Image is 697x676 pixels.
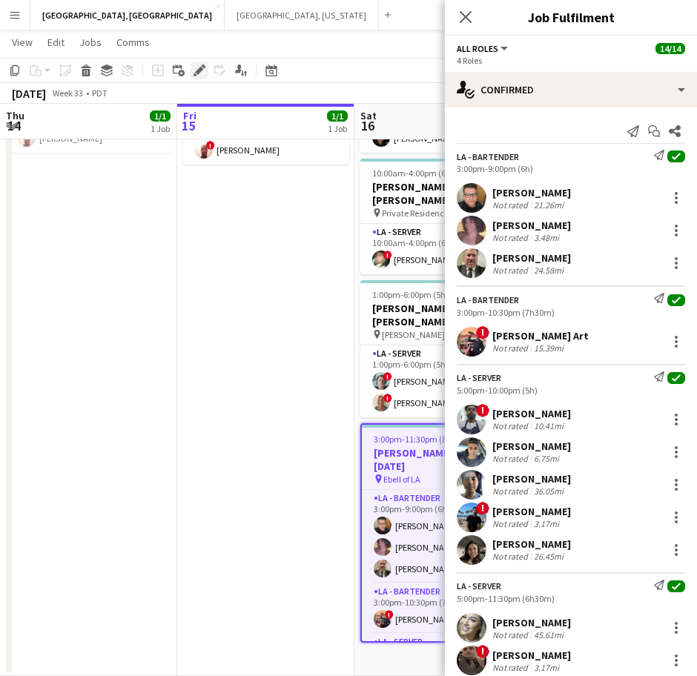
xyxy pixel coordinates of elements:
span: Fri [183,109,196,122]
div: 3.17mi [531,662,562,673]
div: 1 Job [151,123,170,134]
div: Not rated [492,265,531,276]
div: 26.45mi [531,551,566,562]
span: ! [476,404,489,417]
span: Edit [47,36,65,49]
span: Private Residence [382,208,449,219]
app-card-role: [PERSON_NAME]2A1/19:00am-3:00pm (6h)![PERSON_NAME] [183,114,349,165]
span: Comms [116,36,150,49]
div: 24.58mi [531,265,566,276]
app-card-role: LA - Server4A1/110:00am-4:00pm (6h)![PERSON_NAME] [360,224,526,274]
div: [PERSON_NAME] [492,440,571,453]
a: Jobs [73,33,108,52]
div: PDT [92,87,108,99]
div: 36.05mi [531,486,566,497]
a: Comms [110,33,156,52]
span: ! [476,645,489,658]
div: 4 Roles [457,55,685,66]
span: ! [383,394,392,402]
div: [PERSON_NAME] [492,649,571,662]
a: Edit [42,33,70,52]
button: All roles [457,43,510,54]
div: [PERSON_NAME] [492,505,571,518]
div: 3.48mi [531,232,562,243]
span: ! [383,372,392,381]
div: Not rated [492,420,531,431]
span: [PERSON_NAME][GEOGRAPHIC_DATA][DEMOGRAPHIC_DATA] [382,329,493,340]
span: 14 [4,117,24,134]
div: 6.75mi [531,453,562,464]
span: Ebell of LA [383,474,420,485]
span: 15 [181,117,196,134]
div: 3.17mi [531,518,562,529]
span: 10:00am-4:00pm (6h) [372,168,454,179]
div: [PERSON_NAME] Art [492,329,589,342]
app-job-card: 1:00pm-6:00pm (5h)2/2[PERSON_NAME] [PERSON_NAME] [PERSON_NAME] [DATE] [PERSON_NAME][GEOGRAPHIC_DA... [360,280,526,417]
div: Not rated [492,662,531,673]
div: 5:00pm-11:30pm (6h30m) [457,593,685,604]
h3: [PERSON_NAME] [PERSON_NAME] Anaheim [DATE] [360,180,526,207]
div: 1 Job [328,123,347,134]
span: All roles [457,43,498,54]
span: 1/1 [150,110,171,122]
div: Not rated [492,199,531,211]
app-card-role: LA - Bartender5A1/13:00pm-10:30pm (7h30m)![PERSON_NAME] Art [362,583,525,634]
h3: Job Fulfilment [445,7,697,27]
div: Not rated [492,342,531,354]
div: [DATE] [12,86,46,101]
span: Sat [360,109,377,122]
div: [PERSON_NAME] [492,251,571,265]
div: 45.61mi [531,629,566,640]
span: Thu [6,109,24,122]
div: Not rated [492,453,531,464]
div: LA - Bartender [457,151,519,162]
span: 14/14 [655,43,685,54]
div: [PERSON_NAME] [492,472,571,486]
div: 15.39mi [531,342,566,354]
app-job-card: 3:00pm-11:30pm (8h30m)14/14[PERSON_NAME] of LA - [DATE] Ebell of LA4 RolesLA - Bartender6A3/33:00... [360,423,526,643]
button: [GEOGRAPHIC_DATA], [US_STATE] [225,1,379,30]
div: 3:00pm-9:00pm (6h) [457,163,685,174]
div: 10.41mi [531,420,566,431]
div: Not rated [492,518,531,529]
div: LA - Server [457,372,501,383]
button: [GEOGRAPHIC_DATA], [GEOGRAPHIC_DATA] [30,1,225,30]
app-card-role: LA - Bartender6A3/33:00pm-9:00pm (6h)[PERSON_NAME][PERSON_NAME][PERSON_NAME] [362,490,525,583]
div: LA - Bartender [457,294,519,305]
app-card-role: LA - Server2/21:00pm-6:00pm (5h)![PERSON_NAME]![PERSON_NAME] [360,345,526,417]
div: [PERSON_NAME] [492,616,571,629]
span: 1:00pm-6:00pm (5h) [372,289,449,300]
span: 1/1 [327,110,348,122]
div: Not rated [492,629,531,640]
div: Not rated [492,232,531,243]
span: 3:00pm-11:30pm (8h30m) [374,434,472,445]
h3: [PERSON_NAME] [PERSON_NAME] [PERSON_NAME] [DATE] [360,302,526,328]
span: 16 [358,117,377,134]
div: Not rated [492,486,531,497]
span: ! [383,251,392,259]
div: 5:00pm-10:00pm (5h) [457,385,685,396]
span: ! [476,502,489,515]
span: ! [206,141,215,150]
div: [PERSON_NAME] [492,537,571,551]
app-job-card: 10:00am-4:00pm (6h)1/1[PERSON_NAME] [PERSON_NAME] Anaheim [DATE] Private Residence1 RoleLA - Serv... [360,159,526,274]
span: Week 33 [49,87,86,99]
div: [PERSON_NAME] [492,186,571,199]
div: Not rated [492,551,531,562]
div: Confirmed [445,72,697,107]
span: ! [476,326,489,339]
div: 21.26mi [531,199,566,211]
span: View [12,36,33,49]
div: LA - Server [457,580,501,591]
h3: [PERSON_NAME] of LA - [DATE] [362,446,525,473]
a: View [6,33,39,52]
div: 3:00pm-10:30pm (7h30m) [457,307,685,318]
div: [PERSON_NAME] [492,407,571,420]
span: ! [385,610,394,619]
div: [PERSON_NAME] [492,219,571,232]
span: Jobs [79,36,102,49]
